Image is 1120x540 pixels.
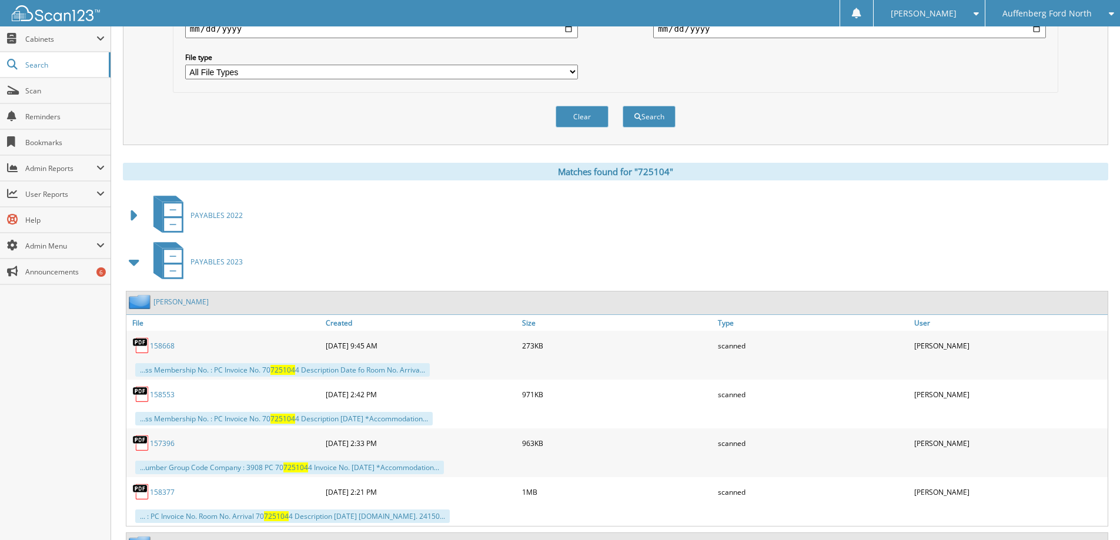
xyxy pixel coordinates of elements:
span: Auffenberg Ford North [1002,10,1092,17]
span: 725104 [270,365,295,375]
span: PAYABLES 2022 [190,210,243,220]
span: Admin Menu [25,241,96,251]
div: [PERSON_NAME] [911,480,1108,504]
span: 725104 [264,511,289,521]
div: 963KB [519,431,716,455]
a: 158668 [150,341,175,351]
div: 971KB [519,383,716,406]
a: [PERSON_NAME] [153,297,209,307]
div: 1MB [519,480,716,504]
img: PDF.png [132,385,150,403]
div: ... : PC Invoice No. Room No. Arrival 70 4 Description [DATE] [DOMAIN_NAME]. 24150... [135,509,450,523]
div: [DATE] 9:45 AM [323,334,519,357]
div: [DATE] 2:21 PM [323,480,519,504]
div: ...umber Group Code Company : 3908 PC 70 4 Invoice No. [DATE] *Accommodation... [135,461,444,474]
a: PAYABLES 2023 [146,239,243,285]
span: Announcements [25,267,105,277]
div: scanned [715,383,911,406]
a: File [126,315,323,331]
button: Clear [556,106,609,128]
a: PAYABLES 2022 [146,192,243,239]
a: Created [323,315,519,331]
a: User [911,315,1108,331]
span: 725104 [283,462,308,472]
input: start [185,19,578,38]
div: scanned [715,334,911,357]
div: scanned [715,480,911,504]
iframe: Chat Widget [1061,484,1120,540]
input: end [653,19,1046,38]
div: ...ss Membership No. : PC Invoice No. 70 4 Description [DATE] *Accommodation... [135,412,433,425]
img: PDF.png [132,483,150,501]
img: PDF.png [132,337,150,354]
div: 6 [96,267,106,277]
div: scanned [715,431,911,455]
a: 157396 [150,438,175,448]
div: [PERSON_NAME] [911,334,1108,357]
span: User Reports [25,189,96,199]
img: scan123-logo-white.svg [12,5,100,21]
span: [PERSON_NAME] [891,10,957,17]
img: folder2.png [129,294,153,309]
div: 273KB [519,334,716,357]
span: Admin Reports [25,163,96,173]
div: ...ss Membership No. : PC Invoice No. 70 4 Description Date fo Room No. Arriva... [135,363,430,377]
span: Help [25,215,105,225]
div: [PERSON_NAME] [911,431,1108,455]
div: Matches found for "725104" [123,163,1108,180]
a: Type [715,315,911,331]
span: 725104 [270,414,295,424]
div: [DATE] 2:42 PM [323,383,519,406]
span: Scan [25,86,105,96]
span: PAYABLES 2023 [190,257,243,267]
a: 158377 [150,487,175,497]
span: Reminders [25,112,105,122]
span: Cabinets [25,34,96,44]
span: Search [25,60,103,70]
span: Bookmarks [25,137,105,147]
div: [DATE] 2:33 PM [323,431,519,455]
button: Search [623,106,676,128]
img: PDF.png [132,434,150,452]
a: 158553 [150,390,175,400]
div: [PERSON_NAME] [911,383,1108,406]
label: File type [185,52,578,62]
a: Size [519,315,716,331]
